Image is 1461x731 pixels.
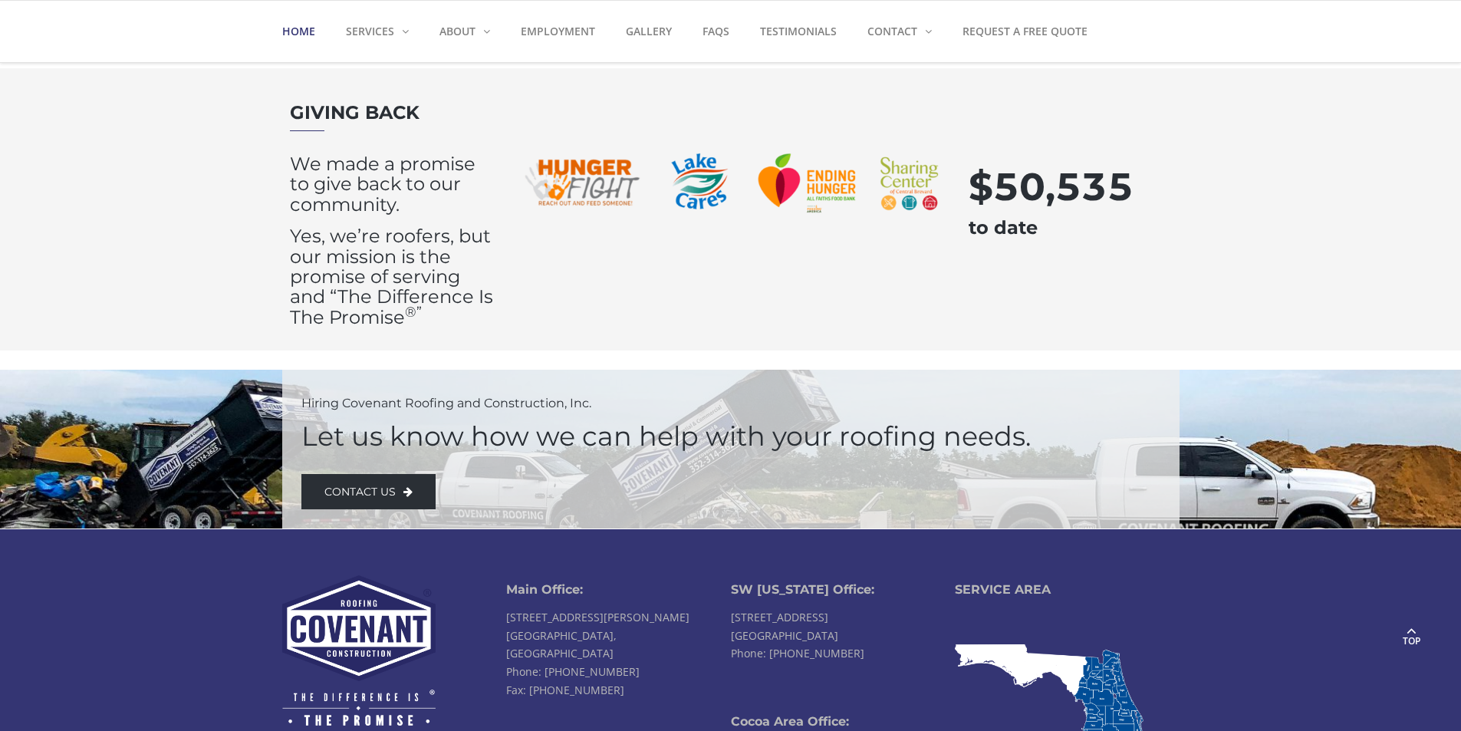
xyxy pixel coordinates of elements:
span: 0 [1019,168,1045,206]
span: 5 [993,168,1019,206]
h2: Yes, we’re roofers, but our mission is the promise of serving and “The Difference Is The Promise [290,226,493,328]
img: Covenant Roofing & Construction, Inc. [282,575,436,725]
span: 5 [1107,168,1134,206]
b: Main Office: [506,582,583,597]
a: Top [1392,616,1430,654]
strong: Request a Free Quote [962,24,1088,38]
h4: Hiring Covenant Roofing and Construction, Inc. [301,397,1153,410]
a: Contact [852,1,947,62]
a: Contact us [301,474,436,509]
strong: FAQs [703,24,729,38]
b: to date [969,216,1038,239]
span: 3 [1081,168,1107,206]
a: Home [282,1,331,62]
a: Request a Free Quote [947,1,1103,62]
a: Employment [505,1,610,62]
b: SERVICE AREA [955,582,1051,597]
strong: Testimonials [760,24,837,38]
a: Gallery [610,1,687,62]
h2: We made a promise to give back to our community. [290,154,493,215]
a: About [424,1,505,62]
sup: ®” [405,304,422,321]
h2: GIVING BACK [290,103,493,123]
span: , [1045,168,1055,206]
strong: About [439,24,475,38]
b: SW [US_STATE] Office: [731,582,874,597]
a: Services [331,1,424,62]
strong: Gallery [626,24,672,38]
strong: Employment [521,24,595,38]
strong: Contact [867,24,917,38]
h1: Let us know how we can help with your roofing needs. [301,422,1153,452]
span: Top [1392,634,1430,649]
a: Phone: [PHONE_NUMBER] [731,646,864,660]
a: Testimonials [745,1,852,62]
span: 5 [1055,168,1081,206]
a: FAQs [687,1,745,62]
span: $ [969,168,993,206]
strong: Services [346,24,394,38]
strong: Home [282,24,315,38]
b: Cocoa Area Office: [731,714,849,729]
img: Covenant_Food Pantry_Composition_10-25-23 [516,149,946,214]
a: Phone: [PHONE_NUMBER] [506,664,640,679]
